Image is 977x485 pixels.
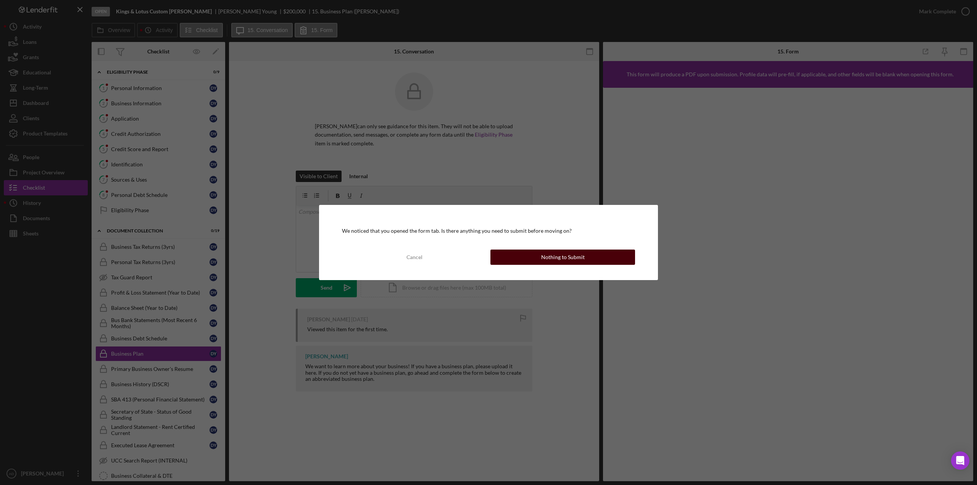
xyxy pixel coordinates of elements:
div: We noticed that you opened the form tab. Is there anything you need to submit before moving on? [342,228,635,234]
div: Nothing to Submit [541,250,585,265]
div: Open Intercom Messenger [951,451,969,470]
button: Nothing to Submit [490,250,635,265]
button: Cancel [342,250,487,265]
div: Cancel [406,250,422,265]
